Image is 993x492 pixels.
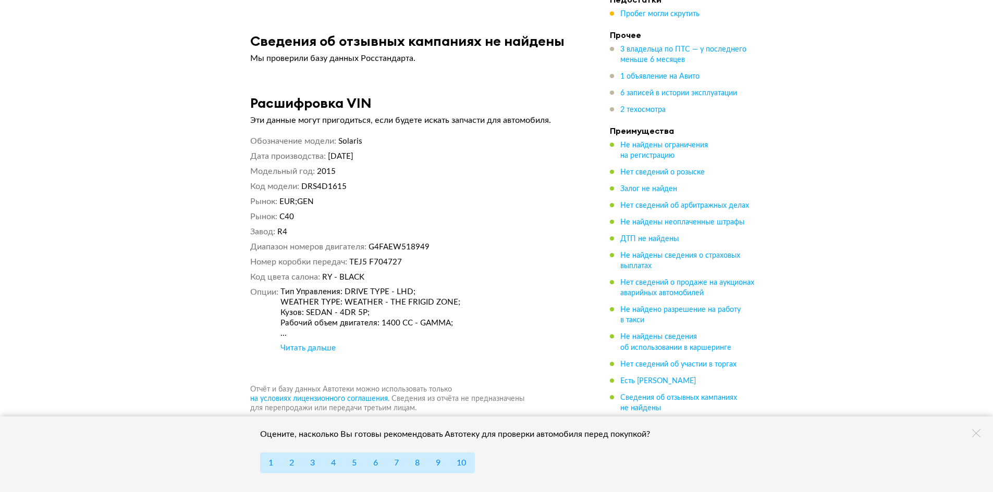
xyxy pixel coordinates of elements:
dt: Модельный год [250,166,315,177]
span: 5 [352,459,357,467]
span: EUR;GEN [279,198,314,206]
span: на условиях лицензионного соглашения [250,395,388,402]
span: 9 [436,459,440,467]
span: Залог не найден [620,185,677,193]
div: Тип Управления: DRIVE TYPE - LHD; WEATHER TYPE: WEATHER - THE FRIGID ZONE; Кузов: SEDAN - 4DR 5P;... [280,287,579,339]
button: 7 [386,452,407,473]
span: 8 [415,459,420,467]
span: RY - BLACK [322,273,364,281]
button: 3 [302,452,323,473]
button: 5 [344,452,365,473]
span: ДТП не найдены [620,235,679,243]
span: G4FAEW518949 [369,243,430,251]
span: [DATE] [328,153,353,160]
button: 9 [427,452,449,473]
span: 3 [310,459,315,467]
span: 1 [268,459,273,467]
h3: Расшифровка VIN [250,95,372,111]
span: DRS4D1615 [301,183,347,191]
h4: Преимущества [610,125,756,136]
div: Отчёт и базу данных Автотеки можно использовать только . Сведения из отчёта не предназначены для ... [238,385,591,413]
button: 4 [323,452,344,473]
span: 4 [331,459,336,467]
span: Нет сведений об участии в торгах [620,360,737,368]
span: Не найдено разрешение на работу в такси [620,306,741,324]
button: 1 [260,452,281,473]
span: 1 объявление на Авито [620,73,700,80]
span: 10 [457,459,466,467]
span: Не найдены сведения о страховых выплатах [620,252,740,270]
button: 2 [281,452,302,473]
dt: Дата производства [250,151,326,162]
span: R4 [277,228,287,236]
dt: Рынок [250,211,277,222]
button: 10 [448,452,474,473]
span: 2 техосмотра [620,106,666,113]
h3: Сведения об отзывных кампаниях не найдены [250,33,565,49]
span: TEJ5 F704727 [349,258,402,266]
span: Не найдены неоплаченные штрафы [620,219,744,226]
dt: Номер коробки передач [250,257,347,268]
dt: Обозначение модели [250,136,336,147]
div: Читать дальше [280,343,336,354]
button: 8 [407,452,428,473]
p: Эти данные могут пригодиться, если будете искать запчасти для автомобиля. [250,115,579,125]
dt: Код модели [250,181,299,192]
span: Пробег могли скрутить [620,10,700,18]
span: Solaris [338,137,362,145]
div: Оцените, насколько Вы готовы рекомендовать Автотеку для проверки автомобиля перед покупкой? [260,429,664,439]
span: C40 [279,213,294,221]
dt: Опции [250,287,278,354]
h4: Прочее [610,30,756,40]
p: Мы проверили базу данных Росстандарта. [250,53,579,64]
span: Нет сведений об арбитражных делах [620,202,749,209]
span: Нет сведений о розыске [620,169,705,176]
button: 6 [365,452,386,473]
span: 2 [289,459,294,467]
span: Не найдены сведения об использовании в каршеринге [620,333,731,351]
dt: Диапазон номеров двигателя [250,242,366,253]
span: 3 владельца по ПТС — у последнего меньше 6 месяцев [620,46,746,64]
span: Нет сведений о продаже на аукционах аварийных автомобилей [620,279,754,297]
span: Сведения об отзывных кампаниях не найдены [620,394,737,411]
span: 7 [394,459,399,467]
span: 6 записей в истории эксплуатации [620,90,737,97]
span: 2015 [317,168,336,175]
span: Не найдены ограничения на регистрацию [620,142,708,159]
dt: Рынок [250,196,277,207]
span: Есть [PERSON_NAME] [620,377,696,384]
dt: Код цвета салона [250,272,320,283]
span: 6 [373,459,378,467]
dt: Завод [250,226,275,237]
